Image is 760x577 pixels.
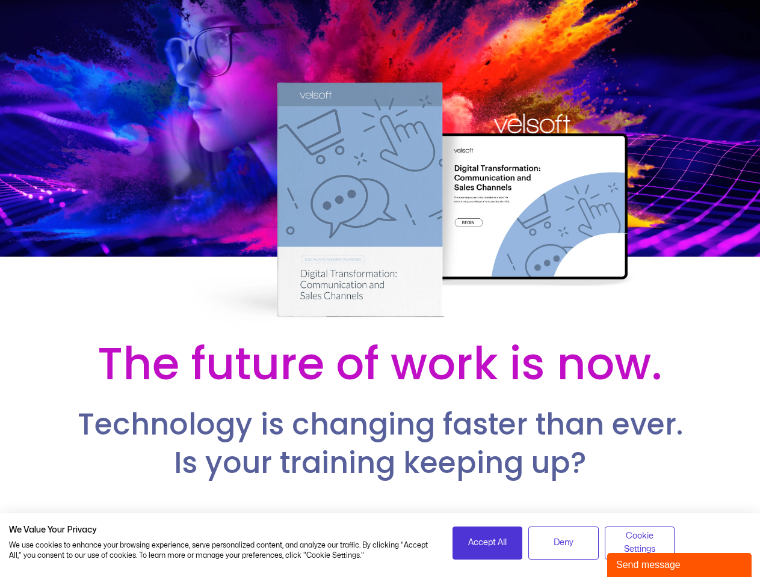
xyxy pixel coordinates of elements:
[554,536,573,549] span: Deny
[39,406,721,482] h2: Technology is changing faster than ever. Is your training keeping up?
[468,536,507,549] span: Accept All
[605,527,675,560] button: Adjust cookie preferences
[528,527,599,560] button: Deny all cookies
[613,530,667,557] span: Cookie Settings
[607,551,754,577] iframe: chat widget
[9,540,434,561] p: We use cookies to enhance your browsing experience, serve personalized content, and analyze our t...
[453,527,523,560] button: Accept all cookies
[9,525,434,536] h2: We Value Your Privacy
[38,335,721,392] h2: The future of work is now.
